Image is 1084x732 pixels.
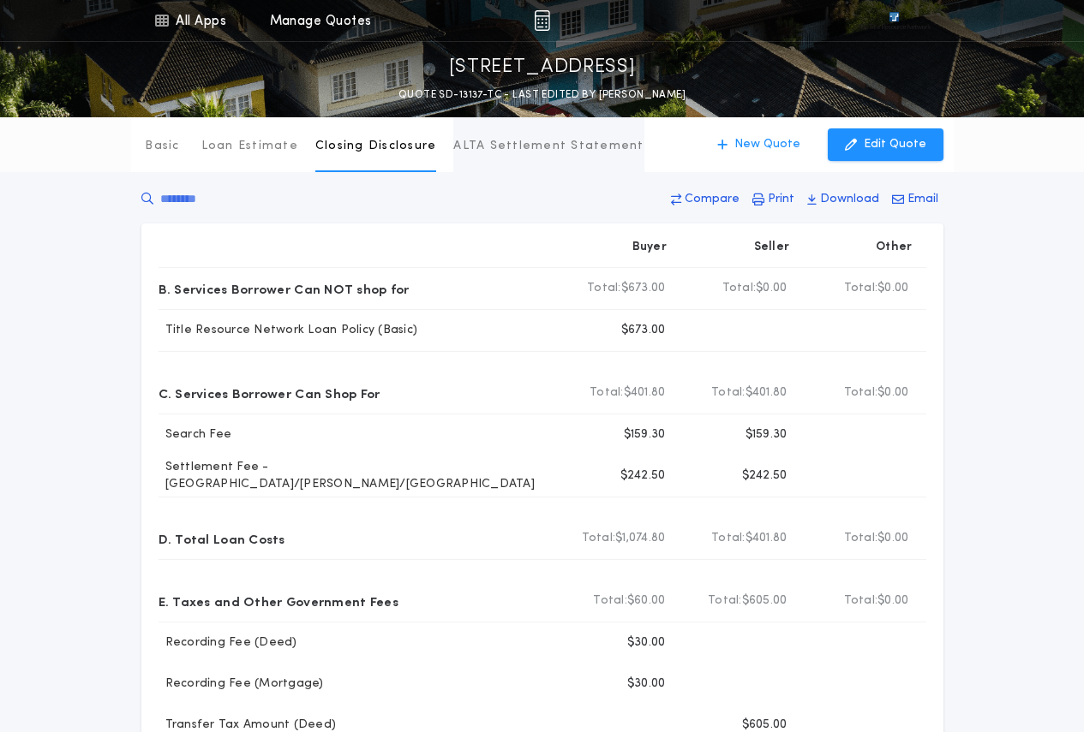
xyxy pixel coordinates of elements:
[632,239,667,256] p: Buyer
[742,592,788,610] span: $605.00
[844,384,878,402] b: Total:
[877,592,908,610] span: $0.00
[844,592,878,610] b: Total:
[711,530,746,547] b: Total:
[708,592,742,610] b: Total:
[624,384,666,402] span: $401.80
[398,86,686,104] p: QUOTE SD-13137-TC - LAST EDITED BY [PERSON_NAME]
[747,184,800,215] button: Print
[768,191,794,208] p: Print
[700,128,817,161] button: New Quote
[201,138,298,155] p: Loan Estimate
[844,280,878,297] b: Total:
[877,384,908,402] span: $0.00
[159,525,285,552] p: D. Total Loan Costs
[159,587,398,615] p: E. Taxes and Other Government Fees
[820,191,879,208] p: Download
[756,280,787,297] span: $0.00
[590,384,624,402] b: Total:
[858,12,930,29] img: vs-icon
[877,280,908,297] span: $0.00
[159,322,418,339] p: Title Resource Network Loan Policy (Basic)
[315,138,437,155] p: Closing Disclosure
[624,426,666,443] p: $159.30
[876,239,912,256] p: Other
[907,191,938,208] p: Email
[621,280,666,297] span: $673.00
[627,592,666,610] span: $60.00
[159,459,558,493] p: Settlement Fee - [GEOGRAPHIC_DATA]/[PERSON_NAME]/[GEOGRAPHIC_DATA]
[159,275,410,302] p: B. Services Borrower Can NOT shop for
[844,530,878,547] b: Total:
[453,138,644,155] p: ALTA Settlement Statement
[582,530,616,547] b: Total:
[877,530,908,547] span: $0.00
[627,675,666,693] p: $30.00
[587,280,621,297] b: Total:
[887,184,943,215] button: Email
[722,280,757,297] b: Total:
[620,467,666,485] p: $242.50
[666,184,745,215] button: Compare
[802,184,884,215] button: Download
[615,530,665,547] span: $1,074.80
[159,675,324,693] p: Recording Fee (Mortgage)
[621,322,666,339] p: $673.00
[449,54,636,81] p: [STREET_ADDRESS]
[593,592,627,610] b: Total:
[159,426,232,443] p: Search Fee
[734,136,800,153] p: New Quote
[627,634,666,652] p: $30.00
[711,384,746,402] b: Total:
[746,384,788,402] span: $401.80
[746,530,788,547] span: $401.80
[742,467,788,485] p: $242.50
[685,191,740,208] p: Compare
[746,426,788,443] p: $159.30
[145,138,179,155] p: Basic
[534,10,550,31] img: img
[754,239,790,256] p: Seller
[864,136,926,153] p: Edit Quote
[828,128,943,161] button: Edit Quote
[159,379,380,407] p: C. Services Borrower Can Shop For
[159,634,297,652] p: Recording Fee (Deed)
